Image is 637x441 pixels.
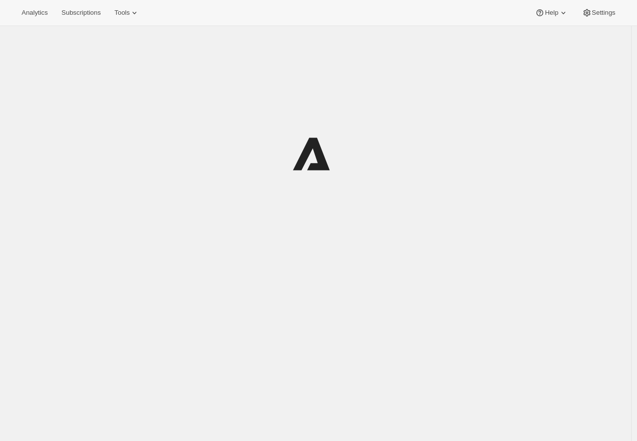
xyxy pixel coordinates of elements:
[545,9,558,17] span: Help
[61,9,101,17] span: Subscriptions
[16,6,53,20] button: Analytics
[55,6,106,20] button: Subscriptions
[108,6,145,20] button: Tools
[592,9,615,17] span: Settings
[529,6,574,20] button: Help
[576,6,621,20] button: Settings
[114,9,130,17] span: Tools
[22,9,48,17] span: Analytics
